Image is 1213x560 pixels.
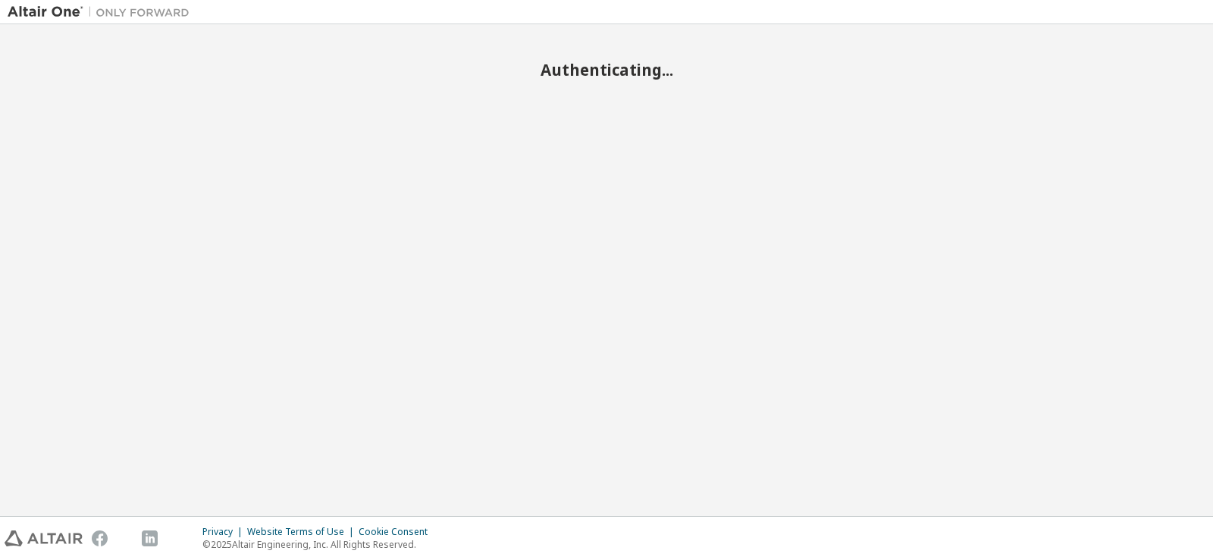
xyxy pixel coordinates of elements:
[202,538,437,551] p: © 2025 Altair Engineering, Inc. All Rights Reserved.
[92,530,108,546] img: facebook.svg
[8,60,1205,80] h2: Authenticating...
[5,530,83,546] img: altair_logo.svg
[202,526,247,538] div: Privacy
[142,530,158,546] img: linkedin.svg
[359,526,437,538] div: Cookie Consent
[247,526,359,538] div: Website Terms of Use
[8,5,197,20] img: Altair One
